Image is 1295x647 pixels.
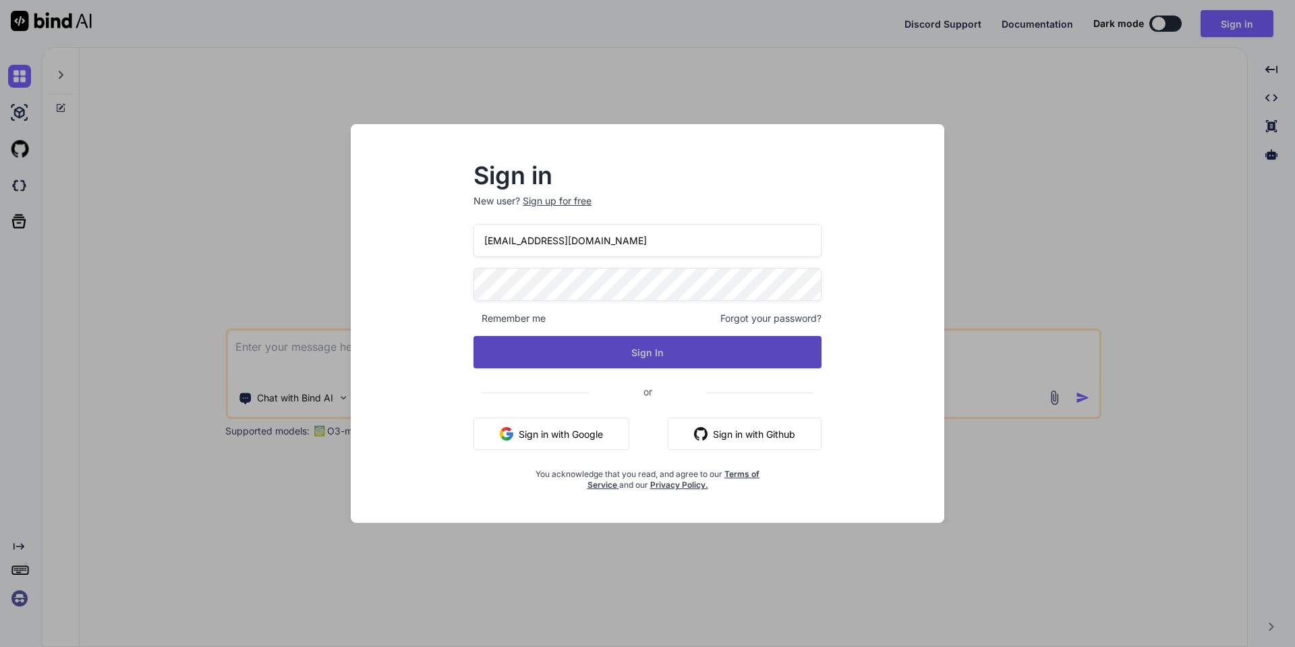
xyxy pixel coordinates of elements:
[473,165,822,186] h2: Sign in
[720,312,822,325] span: Forgot your password?
[694,427,708,441] img: github
[531,461,764,490] div: You acknowledge that you read, and agree to our and our
[650,480,708,490] a: Privacy Policy.
[473,418,629,450] button: Sign in with Google
[500,427,513,441] img: google
[668,418,822,450] button: Sign in with Github
[473,194,822,224] p: New user?
[473,336,822,368] button: Sign In
[589,375,706,408] span: or
[523,194,592,208] div: Sign up for free
[473,312,546,325] span: Remember me
[587,469,760,490] a: Terms of Service
[473,224,822,257] input: Login or Email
